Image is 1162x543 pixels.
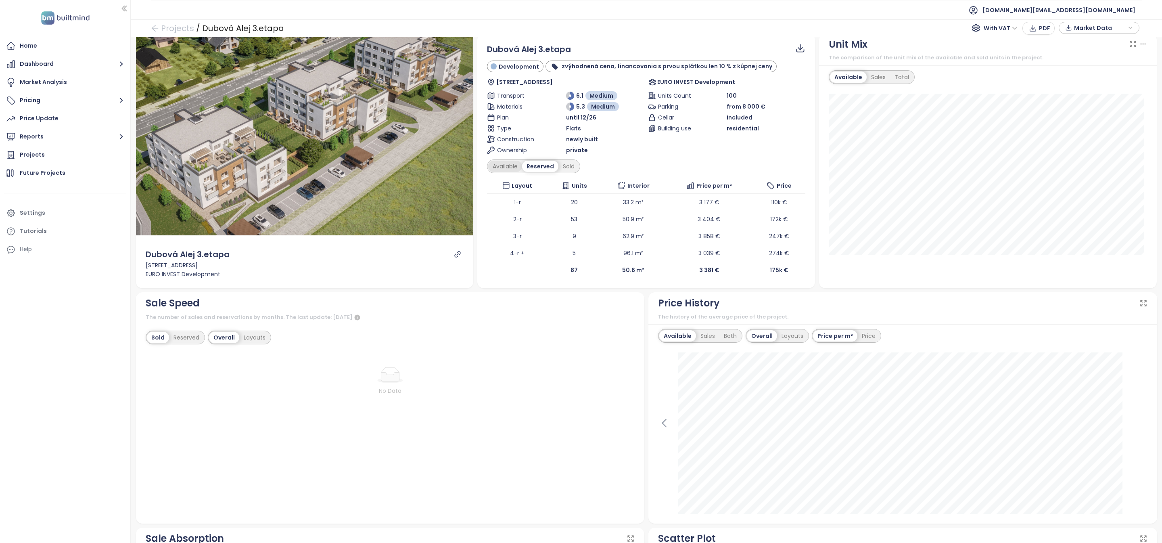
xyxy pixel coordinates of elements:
span: EURO INVEST Development [657,78,735,86]
div: Dubová Alej 3.etapa [146,248,230,261]
div: Market Analysis [20,77,67,87]
span: Units Count [658,91,698,100]
a: Market Analysis [4,74,126,90]
div: Total [890,71,913,83]
button: Dashboard [4,56,126,72]
div: Reserved [169,332,204,343]
img: logo [39,10,92,26]
span: Type [497,124,537,133]
span: 100 [727,91,737,100]
td: 9 [548,228,601,245]
span: Medium [591,102,615,111]
div: Price History [658,296,720,311]
span: Construction [497,135,537,144]
div: Help [4,241,126,258]
span: Parking [658,102,698,111]
td: 3-r [487,228,548,245]
span: 110k € [771,198,787,206]
span: Units [572,181,587,190]
td: 5 [548,245,601,262]
span: private [566,146,588,155]
div: Unit Mix [829,37,867,52]
div: No Data [169,386,612,395]
a: Tutorials [4,223,126,239]
span: Price per m² [696,181,732,190]
span: 3 039 € [698,249,720,257]
div: Layouts [239,332,270,343]
span: newly built [566,135,598,144]
button: Reports [4,129,126,145]
span: included [727,113,752,122]
div: Sold [558,161,579,172]
td: 2-r [487,211,548,228]
div: Available [830,71,867,83]
a: link [454,251,461,258]
div: [STREET_ADDRESS] [146,261,464,270]
span: Market Data [1074,22,1126,34]
b: 50.6 m² [622,266,644,274]
b: zvýhodnená cena, financovania s prvou splátkou len 10 % z kúpnej ceny [562,62,772,70]
td: 1-r [487,194,548,211]
span: arrow-left [151,24,159,32]
a: Future Projects [4,165,126,181]
span: Price [777,181,792,190]
div: Sales [867,71,890,83]
button: Pricing [4,92,126,109]
a: Projects [4,147,126,163]
div: Overall [747,330,777,342]
div: The comparison of the unit mix of the available and sold units in the project. [829,54,1147,62]
div: / [196,21,200,36]
span: Dubová Alej 3.etapa [487,44,571,55]
div: EURO INVEST Development [146,270,464,279]
div: Home [20,41,37,51]
span: [DOMAIN_NAME][EMAIL_ADDRESS][DOMAIN_NAME] [982,0,1135,20]
td: 96.1 m² [601,245,666,262]
span: 172k € [770,215,788,223]
div: Sold [147,332,169,343]
div: Dubová Alej 3.etapa [202,21,284,36]
button: PDF [1022,22,1055,35]
div: Price per m² [813,330,857,342]
div: Price Update [20,113,59,124]
span: 5.3 [576,102,585,111]
div: Projects [20,150,45,160]
div: Overall [209,332,239,343]
span: With VAT [984,22,1018,34]
td: 53 [548,211,601,228]
div: The history of the average price of the project. [658,313,1147,321]
span: 247k € [769,232,789,240]
div: Reserved [522,161,558,172]
span: Layout [512,181,532,190]
a: Home [4,38,126,54]
span: Development [499,62,539,71]
div: Available [659,330,696,342]
div: Sales [696,330,719,342]
span: PDF [1039,24,1050,33]
div: Future Projects [20,168,65,178]
a: Price Update [4,111,126,127]
span: 3 858 € [698,232,720,240]
div: Layouts [777,330,808,342]
td: 50.9 m² [601,211,666,228]
span: Plan [497,113,537,122]
b: 87 [571,266,578,274]
td: 4-r + [487,245,548,262]
span: 6.1 [576,91,583,100]
div: button [1063,22,1135,34]
b: 175k € [770,266,788,274]
span: until 12/26 [566,113,596,122]
span: 274k € [769,249,789,257]
div: Both [719,330,741,342]
span: Flats [566,124,581,133]
div: Available [488,161,522,172]
div: The number of sales and reservations by months. The last update: [DATE] [146,313,635,323]
span: Transport [497,91,537,100]
span: Cellar [658,113,698,122]
span: from 8 000 € [727,103,765,111]
span: Building use [658,124,698,133]
a: Settings [4,205,126,221]
span: 3 404 € [698,215,721,223]
span: Interior [627,181,650,190]
div: Sale Speed [146,296,200,311]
